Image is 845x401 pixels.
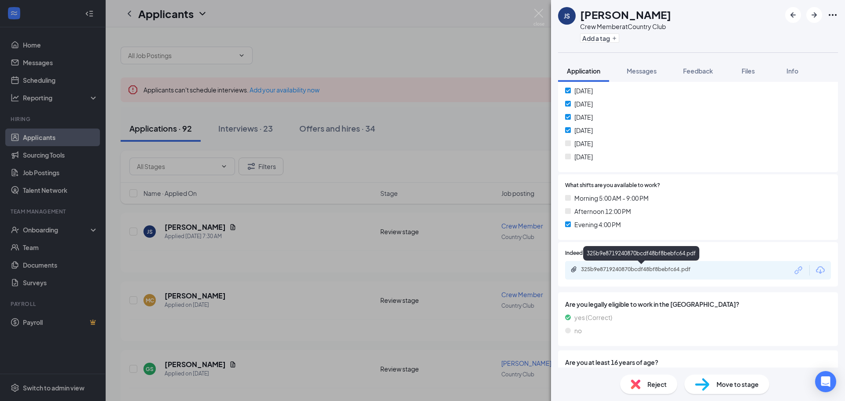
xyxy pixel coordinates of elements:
button: PlusAdd a tag [580,33,619,43]
span: [DATE] [574,86,593,96]
span: yes (Correct) [574,313,612,322]
div: 325b9e8719240870bcdf48bf8bebfc64.pdf [583,246,699,261]
span: Messages [627,67,657,75]
div: Open Intercom Messenger [815,371,836,392]
span: Are you legally eligible to work in the [GEOGRAPHIC_DATA]? [565,299,831,309]
span: Afternoon 12:00 PM [574,206,631,216]
span: [DATE] [574,139,593,148]
span: Evening 4:00 PM [574,220,621,229]
svg: Link [793,265,805,276]
svg: Paperclip [570,266,577,273]
div: 325b9e8719240870bcdf48bf8bebfc64.pdf [581,266,704,273]
span: Feedback [683,67,713,75]
span: Info [786,67,798,75]
svg: Download [815,265,826,276]
svg: Ellipses [827,10,838,20]
span: Indeed Resume [565,249,604,258]
span: Application [567,67,600,75]
svg: ArrowRight [809,10,819,20]
span: Files [742,67,755,75]
button: ArrowRight [806,7,822,23]
span: [DATE] [574,152,593,162]
span: Move to stage [716,379,759,389]
h1: [PERSON_NAME] [580,7,671,22]
span: Are you at least 16 years of age? [565,357,831,367]
div: JS [564,11,570,20]
span: Reject [647,379,667,389]
a: Paperclip325b9e8719240870bcdf48bf8bebfc64.pdf [570,266,713,274]
button: ArrowLeftNew [785,7,801,23]
span: [DATE] [574,99,593,109]
span: What shifts are you available to work? [565,181,660,190]
svg: Plus [612,36,617,41]
svg: ArrowLeftNew [788,10,798,20]
span: [DATE] [574,125,593,135]
span: [DATE] [574,112,593,122]
span: Morning 5:00 AM - 9:00 PM [574,193,649,203]
div: Crew Member at Country Club [580,22,671,31]
span: no [574,326,582,335]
